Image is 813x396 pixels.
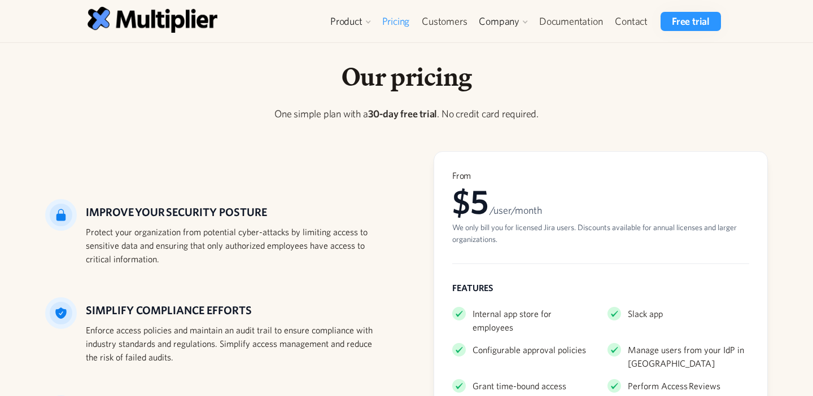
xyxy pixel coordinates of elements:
div: FEATURES [452,282,749,293]
a: Documentation [533,12,609,31]
span: /user/month [489,204,542,216]
a: Free trial [661,12,721,31]
div: Grant time-bound access [473,379,566,393]
h1: Our pricing [45,61,768,93]
a: Contact [609,12,654,31]
div: Company [473,12,533,31]
div: We only bill you for licensed Jira users. Discounts available for annual licenses and larger orga... [452,222,749,245]
p: ‍ [45,130,768,146]
p: One simple plan with a . No credit card required. [45,106,768,121]
div: From [452,170,749,181]
strong: 30-day free trial [368,108,438,120]
div: $5 [452,181,749,222]
div: Internal app store for employees [473,307,594,334]
h5: IMPROVE YOUR SECURITY POSTURE [86,204,379,221]
div: Manage users from your IdP in [GEOGRAPHIC_DATA] [628,343,749,370]
div: Slack app [628,307,663,320]
a: Customers [416,12,473,31]
div: Product [325,12,376,31]
div: Enforce access policies and maintain an audit trail to ensure compliance with industry standards ... [86,323,379,364]
a: Pricing [376,12,416,31]
div: Perform Access Reviews [628,379,720,393]
div: Configurable approval policies [473,343,586,357]
h5: Simplify compliance efforts [86,302,379,319]
div: Product [330,15,362,28]
div: Company [479,15,519,28]
div: Protect your organization from potential cyber-attacks by limiting access to sensitive data and e... [86,225,379,266]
